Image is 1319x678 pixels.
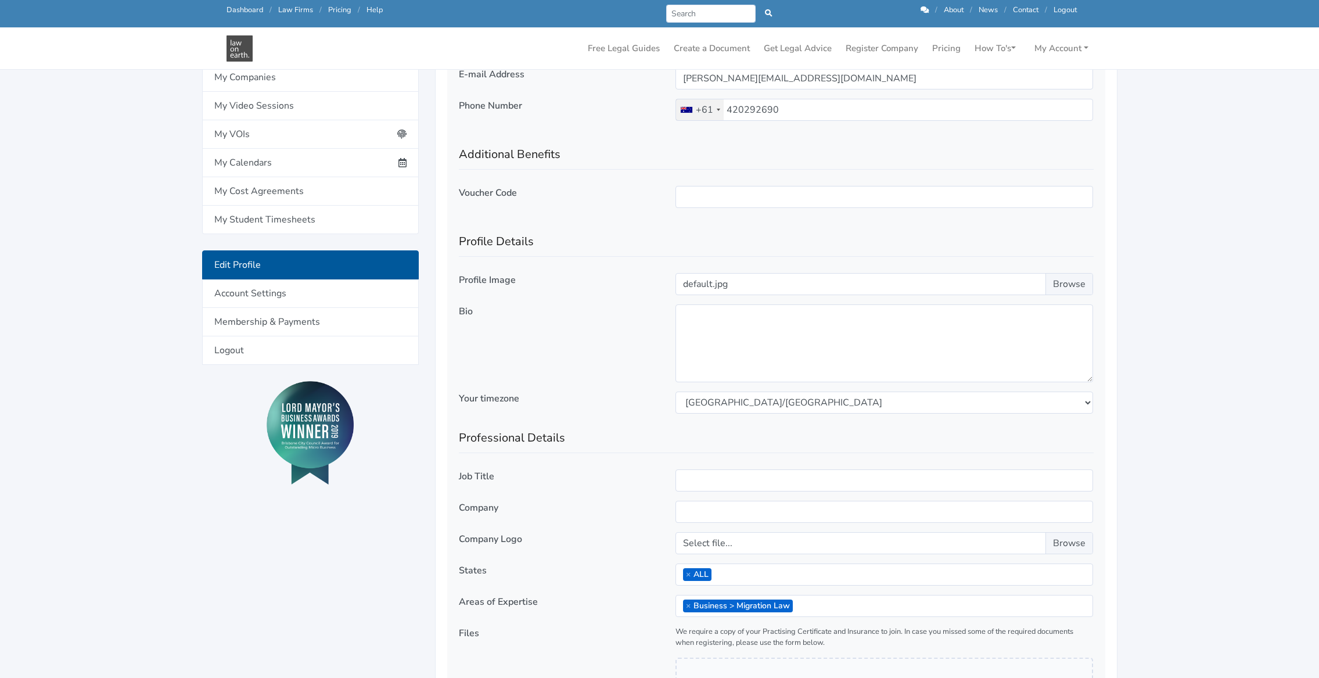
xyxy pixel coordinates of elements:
a: My Cost Agreements [202,177,419,206]
label: Company [459,501,498,515]
a: Help [366,5,383,15]
a: Edit Profile [202,250,419,279]
span: / [1045,5,1047,15]
a: My Video Sessions [202,92,419,120]
a: Create a Document [669,37,754,60]
h2: Profile Details [459,217,1094,257]
small: We require a copy of your Practising Certificate and Insurance to join. In case you missed some o... [675,626,1093,648]
label: Voucher Code [459,186,517,200]
a: Law Firms [278,5,313,15]
span: / [358,5,360,15]
a: Register Company [841,37,923,60]
a: Logout [1054,5,1077,15]
a: Get Legal Advice [759,37,836,60]
span: × [686,568,691,581]
a: Pricing [328,5,351,15]
label: Company Logo [459,532,522,546]
a: Membership & Payments [202,308,419,336]
div: +61 [696,103,713,117]
a: Dashboard [227,5,263,15]
label: Phone Number [459,99,522,113]
label: Bio [459,304,473,318]
label: Files [459,626,479,640]
span: × [686,600,691,612]
a: Pricing [928,37,965,60]
span: / [319,5,322,15]
h2: Professional Details [459,414,1094,453]
li: Business > Migration Law [683,600,793,612]
label: States [459,564,487,577]
label: E-mail Address [459,67,524,81]
li: ALL [683,568,711,581]
span: / [269,5,272,15]
img: Lord Mayor's Award 2019 [267,381,354,485]
a: My Companies [202,63,419,92]
a: Account Settings [202,279,419,308]
a: My Student Timesheets [202,206,419,234]
input: Search [666,5,756,23]
a: My Calendars [202,149,419,177]
label: Job Title [459,469,494,483]
h2: Additional Benefits [459,130,1094,170]
a: My Account [1030,37,1093,60]
a: My VOIs [202,120,419,149]
a: Logout [202,336,419,365]
div: Australia: +61 [676,99,724,120]
label: Your timezone [459,392,519,406]
label: Areas of Expertise [459,595,538,609]
span: / [1004,5,1007,15]
a: News [979,5,998,15]
img: Law On Earth [227,35,253,62]
span: / [970,5,972,15]
input: Phone Number e.g. 412 345 678 [675,99,1093,121]
label: Profile Image [459,273,516,287]
a: Contact [1013,5,1038,15]
a: About [944,5,964,15]
a: Free Legal Guides [583,37,664,60]
a: How To's [970,37,1020,60]
span: / [935,5,937,15]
